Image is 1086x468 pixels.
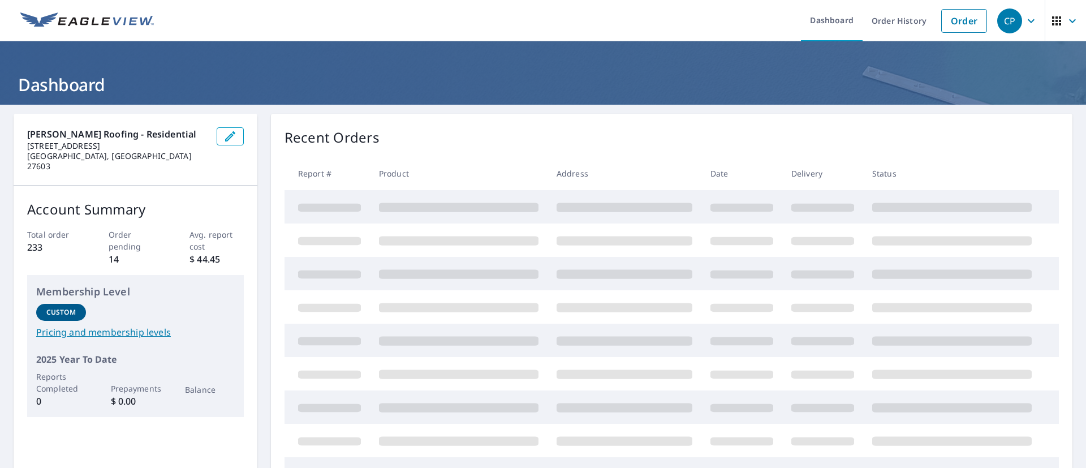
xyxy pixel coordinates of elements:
[189,252,244,266] p: $ 44.45
[185,384,235,396] p: Balance
[285,127,380,148] p: Recent Orders
[111,394,161,408] p: $ 0.00
[36,371,86,394] p: Reports Completed
[863,157,1041,190] th: Status
[285,157,370,190] th: Report #
[701,157,782,190] th: Date
[782,157,863,190] th: Delivery
[997,8,1022,33] div: CP
[27,241,81,254] p: 233
[27,199,244,220] p: Account Summary
[36,394,86,408] p: 0
[36,353,235,366] p: 2025 Year To Date
[111,383,161,394] p: Prepayments
[36,284,235,299] p: Membership Level
[370,157,548,190] th: Product
[27,141,208,151] p: [STREET_ADDRESS]
[36,325,235,339] a: Pricing and membership levels
[20,12,154,29] img: EV Logo
[109,229,163,252] p: Order pending
[27,229,81,241] p: Total order
[14,73,1072,96] h1: Dashboard
[46,307,76,317] p: Custom
[109,252,163,266] p: 14
[27,127,208,141] p: [PERSON_NAME] Roofing - Residential
[941,9,987,33] a: Order
[548,157,701,190] th: Address
[189,229,244,252] p: Avg. report cost
[27,151,208,171] p: [GEOGRAPHIC_DATA], [GEOGRAPHIC_DATA] 27603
